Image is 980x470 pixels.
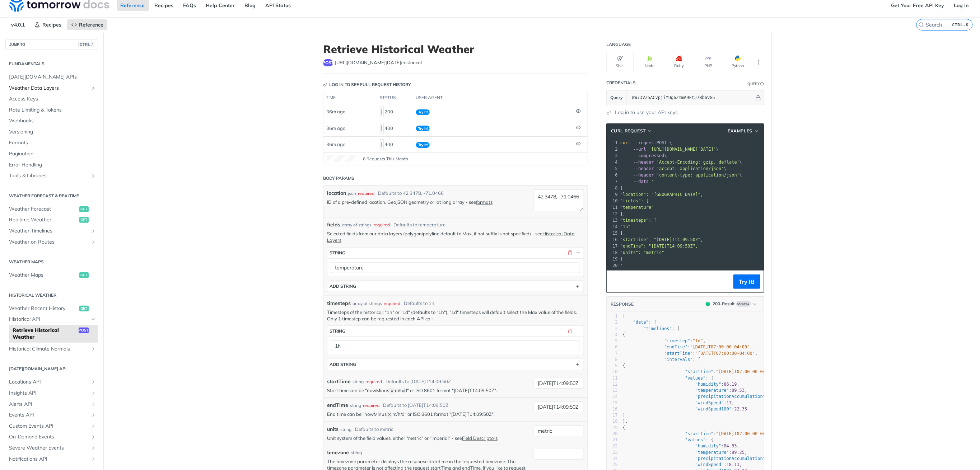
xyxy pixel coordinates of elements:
div: 18 [607,418,618,424]
div: 13 [607,217,619,224]
div: string [353,379,364,385]
div: 2 [607,319,618,325]
span: : , [623,382,739,387]
label: location [327,189,346,197]
span: Severe Weather Events [9,445,89,452]
i: Information [761,82,764,86]
span: \ [620,166,727,171]
button: RESPONSE [610,301,634,308]
th: status [377,92,413,104]
div: string [330,328,345,334]
div: 6 [607,172,619,178]
span: "precipitationAccumulation" [695,394,765,399]
span: : { [623,320,657,325]
span: Retrieve Historical Weather [13,327,77,341]
button: string [327,248,584,258]
span: : [ [623,326,680,331]
span: "data" [633,320,649,325]
div: 13 [607,387,618,394]
button: Show subpages for Weather on Routes [90,239,96,245]
label: startTime [327,378,351,385]
a: Rate Limiting & Tokens [5,105,98,116]
span: --header [633,173,654,178]
div: 15 [607,230,619,236]
span: 'Accept-Encoding: gzip, deflate' [657,160,739,165]
div: 14 [607,394,618,400]
span: "1h" [620,224,631,229]
span: 'accept: application/json' [657,166,724,171]
div: 9 [607,363,618,369]
span: --request [633,140,657,145]
div: Defaults to 42.3478, -71.0466 [378,190,444,197]
a: Weather Mapsget [5,270,98,281]
a: On-Demand EventsShow subpages for On-Demand Events [5,432,98,442]
span: post [79,328,89,333]
span: "startTime" [685,369,713,374]
span: { [623,332,625,337]
button: Show subpages for Locations API [90,379,96,385]
span: Weather Maps [9,272,78,279]
span: "timesteps": [ [620,218,657,223]
span: Realtime Weather [9,216,78,224]
a: Reference [67,19,107,30]
span: get [79,217,89,223]
button: Show subpages for On-Demand Events [90,434,96,440]
span: } [620,257,623,262]
span: X [388,412,391,417]
span: Examples [728,128,753,134]
a: Alerts APIShow subpages for Alerts API [5,399,98,410]
p: Start time can be "nowMinus m/h/d" or ISO 8601 format "[DATE]T14:09:50Z". [327,387,530,394]
a: Weather on RoutesShow subpages for Weather on Routes [5,237,98,248]
a: Weather Data LayersShow subpages for Weather Data Layers [5,83,98,94]
div: required [358,190,374,197]
span: "temperature" [695,388,729,393]
span: Try It! [416,109,430,115]
div: ADD string [330,283,356,289]
a: Insights APIShow subpages for Insights API [5,388,98,399]
label: timezone [327,449,349,456]
button: More Languages [753,57,764,67]
div: array of strings [353,300,382,307]
a: Events APIShow subpages for Events API [5,410,98,420]
span: "fields": [ [620,198,649,203]
span: [DATE][DOMAIN_NAME] APIs [9,74,96,81]
textarea: 42.3478, -71.0466 [534,189,584,211]
a: Severe Weather EventsShow subpages for Severe Weather Events [5,443,98,453]
span: ' [652,179,654,184]
div: required [384,300,400,307]
th: time [323,92,377,104]
span: Notifications API [9,456,89,463]
div: Defaults to [DATE]T14:09:50Z [386,378,451,385]
span: 89.53 [732,388,745,393]
span: Recipes [42,22,61,28]
span: 200 [706,302,710,306]
div: 14 [607,224,619,230]
span: 36m ago [326,109,345,114]
a: Tools & LibrariesShow subpages for Tools & Libraries [5,170,98,181]
span: "timelines" [644,326,672,331]
span: On-Demand Events [9,433,89,441]
div: 20 [607,431,618,437]
div: 12 [607,381,618,387]
span: Weather Data Layers [9,85,89,92]
span: "[DATE]T07:00:00-04:00" [695,351,755,356]
div: string [340,426,351,433]
a: Weather Recent Historyget [5,303,98,314]
span: "[DATE]T07:00:00-04:00" [716,369,776,374]
span: "intervals" [664,357,693,362]
a: Notifications APIShow subpages for Notifications API [5,454,98,465]
h2: Historical Weather [5,292,98,299]
button: Python [724,52,752,72]
div: Query [748,81,760,86]
h2: Weather Forecast & realtime [5,193,98,199]
a: Realtime Weatherget [5,215,98,225]
label: endTime [327,401,348,409]
p: Timesteps of the historical: "1h" or "1d" (defaults to "1h"). "1d" timesteps will default select ... [327,309,584,322]
span: ], [620,211,625,216]
div: 5 [607,165,619,172]
span: : , [623,344,752,349]
div: 19 [607,256,619,262]
div: ADD string [330,362,356,367]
